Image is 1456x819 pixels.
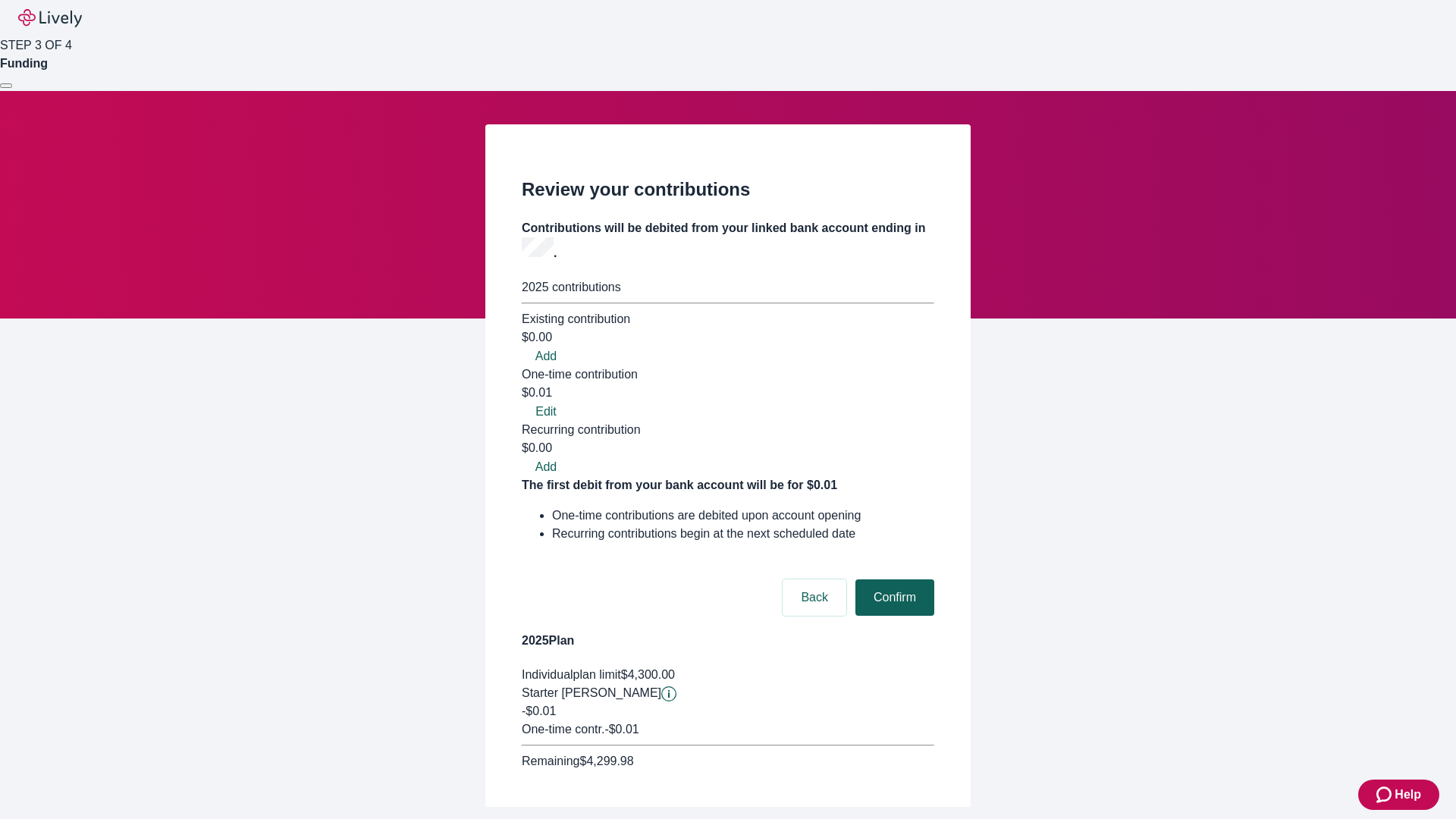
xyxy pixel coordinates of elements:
span: $4,300.00 [621,668,675,681]
button: Add [522,458,570,476]
h4: Contributions will be debited from your linked bank account ending in . [522,219,934,262]
span: Help [1395,786,1421,804]
div: $0.00 [522,439,934,457]
svg: Zendesk support icon [1376,786,1395,804]
img: Lively [18,9,82,27]
span: Starter [PERSON_NAME] [522,686,661,699]
div: One-time contribution [522,366,934,384]
div: 2025 contributions [522,278,934,297]
button: Zendesk support iconHelp [1358,780,1439,810]
span: One-time contr. [522,723,604,736]
div: $0.00 [522,328,934,347]
div: Recurring contribution [522,421,934,439]
div: $0.01 [522,384,934,402]
li: One-time contributions are debited upon account opening [552,507,934,525]
span: Individual plan limit [522,668,621,681]
div: Existing contribution [522,310,934,328]
button: Back [783,579,846,616]
button: Confirm [855,579,934,616]
button: Add [522,347,570,366]
span: Remaining [522,755,579,767]
span: -$0.01 [522,704,556,717]
h2: Review your contributions [522,176,934,203]
span: $4,299.98 [579,755,633,767]
span: - $0.01 [604,723,639,736]
li: Recurring contributions begin at the next scheduled date [552,525,934,543]
svg: Starter penny details [661,686,676,701]
button: Lively will contribute $0.01 to establish your account [661,686,676,701]
h4: 2025 Plan [522,632,934,650]
button: Edit [522,403,570,421]
strong: The first debit from your bank account will be for $0.01 [522,479,837,491]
